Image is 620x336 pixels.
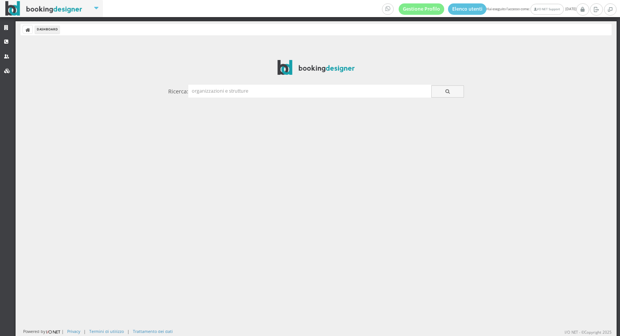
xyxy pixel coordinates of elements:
h4: Ricerca: [168,88,188,95]
li: Dashboard [35,25,60,34]
a: Elenco utenti [448,3,487,15]
img: ionet_small_logo.png [45,329,62,335]
div: Powered by | [23,328,64,335]
a: Gestione Profilo [399,3,444,15]
input: organizzazioni e strutture [188,85,431,97]
img: BookingDesigner.com [5,1,82,16]
a: Termini di utilizzo [89,328,124,334]
div: | [84,328,86,334]
a: Trattamento dei dati [133,328,173,334]
img: BookingDesigner.com [278,60,355,75]
a: I/O NET Support [530,4,563,15]
a: Privacy [67,328,80,334]
div: | [127,328,129,334]
span: Hai eseguito l'accesso come: [DATE] [382,3,576,15]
